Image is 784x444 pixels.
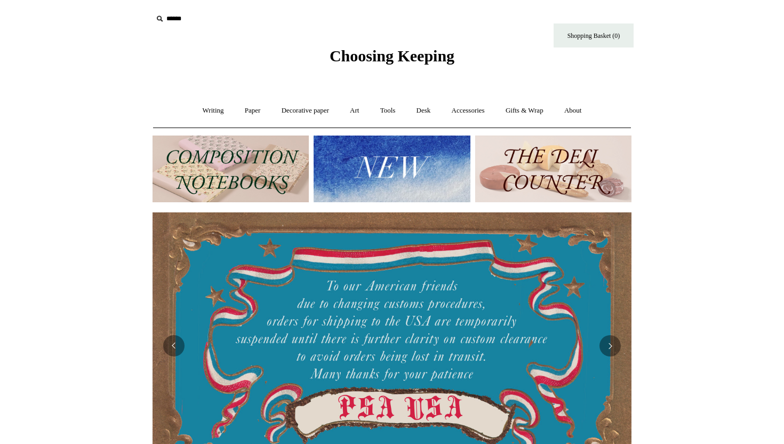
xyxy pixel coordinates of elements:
[442,97,494,125] a: Accessories
[555,97,591,125] a: About
[340,97,369,125] a: Art
[163,335,185,356] button: Previous
[330,47,454,65] span: Choosing Keeping
[272,97,339,125] a: Decorative paper
[235,97,270,125] a: Paper
[330,55,454,63] a: Choosing Keeping
[371,97,405,125] a: Tools
[153,136,309,202] img: 202302 Composition ledgers.jpg__PID:69722ee6-fa44-49dd-a067-31375e5d54ec
[496,97,553,125] a: Gifts & Wrap
[475,136,631,202] img: The Deli Counter
[407,97,441,125] a: Desk
[599,335,621,356] button: Next
[554,23,634,47] a: Shopping Basket (0)
[193,97,234,125] a: Writing
[314,136,470,202] img: New.jpg__PID:f73bdf93-380a-4a35-bcfe-7823039498e1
